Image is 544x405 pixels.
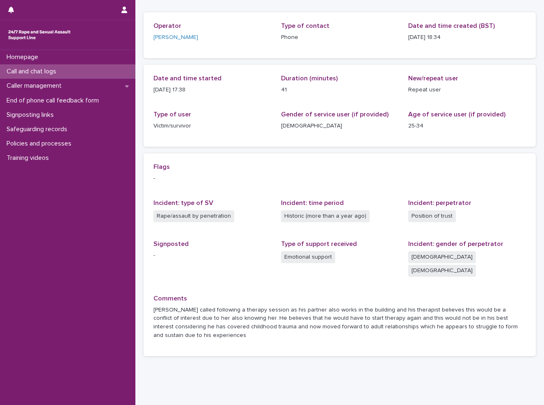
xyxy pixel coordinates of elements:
[3,154,55,162] p: Training videos
[408,86,526,94] p: Repeat user
[281,33,399,42] p: Phone
[408,111,505,118] span: Age of service user (if provided)
[153,306,526,340] p: [PERSON_NAME] called following a therapy session as his partner also works in the building and hi...
[281,241,357,247] span: Type of support received
[153,251,271,260] p: -
[281,210,370,222] span: Historic (more than a year ago)
[153,111,191,118] span: Type of user
[153,164,170,170] span: Flags
[153,23,181,29] span: Operator
[281,122,399,130] p: [DEMOGRAPHIC_DATA]
[153,75,222,82] span: Date and time started
[408,265,476,277] span: [DEMOGRAPHIC_DATA]
[408,210,456,222] span: Position of trust
[7,27,72,43] img: rhQMoQhaT3yELyF149Cw
[408,122,526,130] p: 25-34
[153,122,271,130] p: Victim/survivor
[153,86,271,94] p: [DATE] 17:38
[153,174,526,183] p: -
[281,23,329,29] span: Type of contact
[153,210,234,222] span: Rape/assault by penetration
[408,200,471,206] span: Incident: perpetrator
[3,125,74,133] p: Safeguarding records
[153,200,213,206] span: Incident: type of SV
[408,241,503,247] span: Incident: gender of perpetrator
[281,251,335,263] span: Emotional support
[408,33,526,42] p: [DATE] 18:34
[281,75,338,82] span: Duration (minutes)
[3,53,45,61] p: Homepage
[153,295,187,302] span: Comments
[3,68,63,75] p: Call and chat logs
[281,111,389,118] span: Gender of service user (if provided)
[408,75,458,82] span: New/repeat user
[3,97,105,105] p: End of phone call feedback form
[408,23,495,29] span: Date and time created (BST)
[153,241,189,247] span: Signposted
[3,140,78,148] p: Policies and processes
[281,200,344,206] span: Incident: time period
[3,111,60,119] p: Signposting links
[153,33,198,42] a: [PERSON_NAME]
[3,82,68,90] p: Caller management
[281,86,399,94] p: 41
[408,251,476,263] span: [DEMOGRAPHIC_DATA]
